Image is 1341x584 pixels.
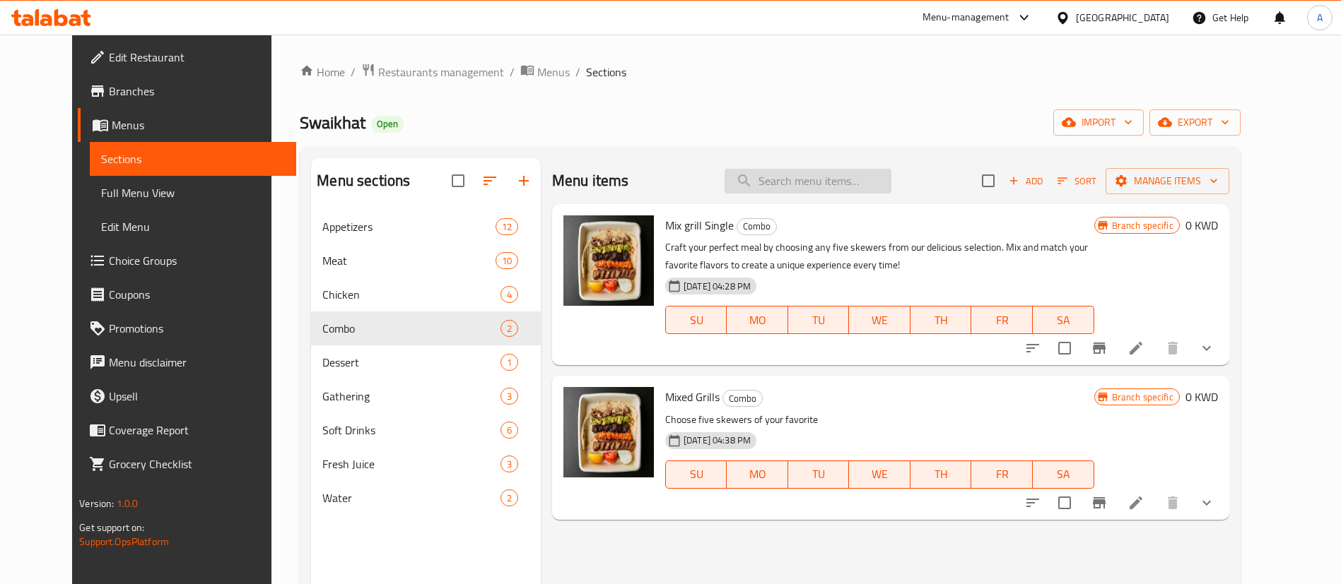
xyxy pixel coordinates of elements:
[322,320,500,337] span: Combo
[1198,340,1215,357] svg: Show Choices
[665,411,1094,429] p: Choose five skewers of your favorite
[727,306,788,334] button: MO
[977,310,1027,330] span: FR
[371,116,404,133] div: Open
[500,320,518,337] div: items
[977,464,1027,484] span: FR
[79,532,169,551] a: Support.OpsPlatform
[1117,172,1218,190] span: Manage items
[501,424,517,437] span: 6
[109,83,285,100] span: Branches
[79,494,114,513] span: Version:
[496,252,518,269] div: items
[855,310,905,330] span: WE
[78,311,296,345] a: Promotions
[351,64,356,81] li: /
[322,455,500,472] span: Fresh Juice
[849,306,910,334] button: WE
[794,310,844,330] span: TU
[723,391,762,407] span: Combo
[849,460,910,489] button: WE
[672,464,721,484] span: SU
[322,252,495,269] div: Meat
[665,386,720,407] span: Mixed Grills
[101,150,285,167] span: Sections
[322,218,495,235] span: Appetizers
[78,244,296,278] a: Choice Groups
[1161,114,1229,131] span: export
[1106,168,1229,194] button: Manage items
[501,491,517,505] span: 2
[586,64,626,81] span: Sections
[90,210,296,244] a: Edit Menu
[973,166,1003,196] span: Select section
[109,388,285,405] span: Upsell
[317,170,410,191] h2: Menu sections
[78,379,296,413] a: Upsell
[1033,460,1094,489] button: SA
[79,518,144,537] span: Get support on:
[1317,10,1323,25] span: A
[300,107,365,138] span: Swaikhat
[300,63,1240,81] nav: breadcrumb
[855,464,905,484] span: WE
[665,215,734,236] span: Mix grill Single
[732,310,783,330] span: MO
[109,49,285,66] span: Edit Restaurant
[311,278,541,311] div: Chicken4
[916,310,966,330] span: TH
[510,64,515,81] li: /
[1106,219,1179,232] span: Branch specific
[78,447,296,481] a: Grocery Checklist
[916,464,966,484] span: TH
[563,387,654,477] img: Mixed Grills
[311,379,541,413] div: Gathering3
[311,244,541,278] div: Meat10
[101,218,285,235] span: Edit Menu
[1016,331,1050,365] button: sort-choices
[1003,170,1048,192] button: Add
[1149,109,1241,136] button: export
[732,464,783,484] span: MO
[1050,333,1079,363] span: Select to update
[1016,486,1050,520] button: sort-choices
[1003,170,1048,192] span: Add item
[322,489,500,506] span: Water
[1054,170,1100,192] button: Sort
[112,117,285,133] span: Menus
[1053,109,1144,136] button: import
[971,306,1033,334] button: FR
[1048,170,1106,192] span: Sort items
[1190,486,1224,520] button: show more
[361,63,504,81] a: Restaurants management
[300,64,345,81] a: Home
[552,170,629,191] h2: Menu items
[501,458,517,471] span: 3
[443,166,473,196] span: Select all sections
[473,164,507,198] span: Sort sections
[500,422,518,439] div: items
[1156,331,1190,365] button: delete
[311,210,541,244] div: Appetizers12
[322,286,500,303] span: Chicken
[563,215,654,306] img: Mix grill Single
[501,322,517,335] span: 2
[322,388,500,405] div: Gathering
[1038,464,1089,484] span: SA
[910,460,972,489] button: TH
[378,64,504,81] span: Restaurants management
[90,142,296,176] a: Sections
[1038,310,1089,330] span: SA
[117,494,139,513] span: 1.0.0
[500,489,518,506] div: items
[678,280,756,293] span: [DATE] 04:28 PM
[78,108,296,142] a: Menus
[371,118,404,130] span: Open
[727,460,788,489] button: MO
[78,413,296,447] a: Coverage Report
[665,306,727,334] button: SU
[500,388,518,405] div: items
[78,40,296,74] a: Edit Restaurant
